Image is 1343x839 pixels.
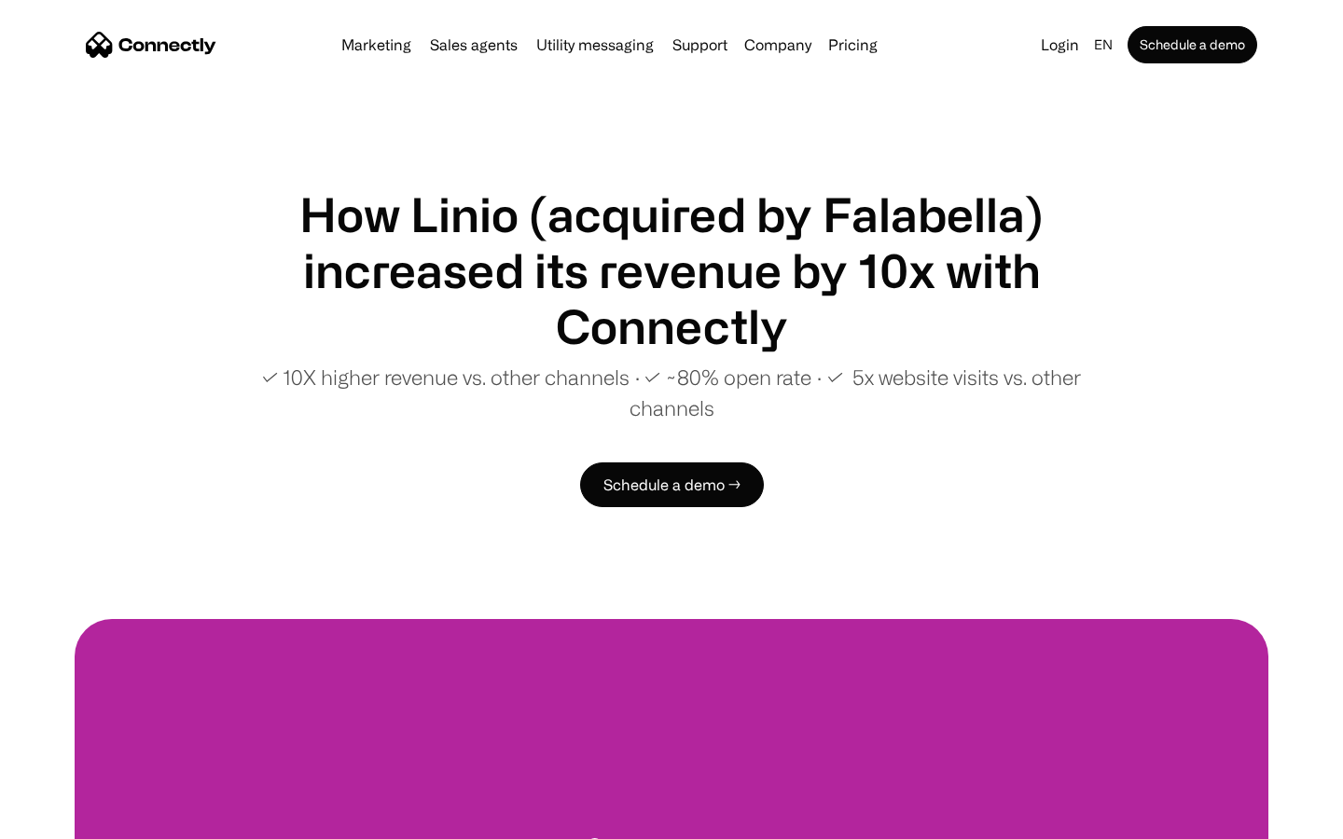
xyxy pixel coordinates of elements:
[19,805,112,832] aside: Language selected: English
[821,37,885,52] a: Pricing
[86,31,216,59] a: home
[1087,32,1124,58] div: en
[744,32,811,58] div: Company
[422,37,525,52] a: Sales agents
[224,186,1119,354] h1: How Linio (acquired by Falabella) increased its revenue by 10x with Connectly
[1094,32,1113,58] div: en
[739,32,817,58] div: Company
[334,37,419,52] a: Marketing
[1033,32,1087,58] a: Login
[224,362,1119,423] p: ✓ 10X higher revenue vs. other channels ∙ ✓ ~80% open rate ∙ ✓ 5x website visits vs. other channels
[1128,26,1257,63] a: Schedule a demo
[580,462,764,507] a: Schedule a demo →
[529,37,661,52] a: Utility messaging
[37,806,112,832] ul: Language list
[665,37,735,52] a: Support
